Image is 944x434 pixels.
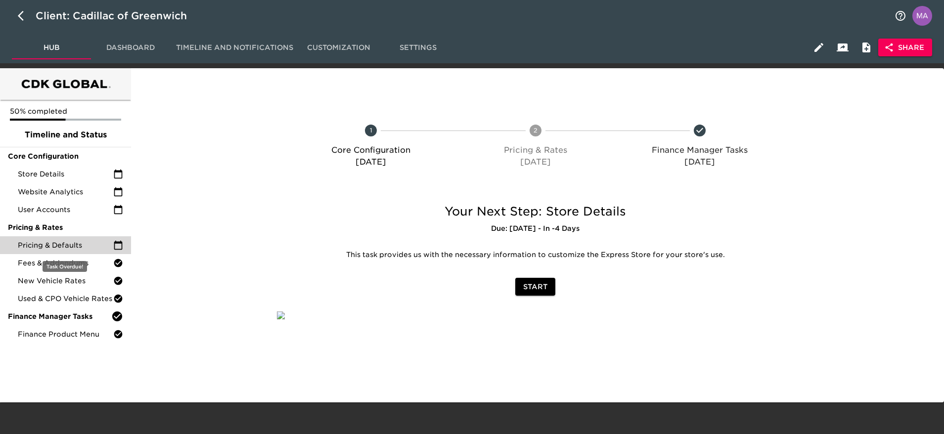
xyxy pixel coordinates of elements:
[176,42,293,54] span: Timeline and Notifications
[8,222,123,232] span: Pricing & Rates
[8,129,123,141] span: Timeline and Status
[18,276,113,286] span: New Vehicle Rates
[515,278,555,296] button: Start
[18,42,85,54] span: Hub
[18,240,113,250] span: Pricing & Defaults
[277,204,794,219] h5: Your Next Step: Store Details
[8,311,111,321] span: Finance Manager Tasks
[878,39,932,57] button: Share
[97,42,164,54] span: Dashboard
[277,311,285,319] img: qkibX1zbU72zw90W6Gan%2FTemplates%2FRjS7uaFIXtg43HUzxvoG%2F3e51d9d6-1114-4229-a5bf-f5ca567b6beb.jpg
[293,156,450,168] p: [DATE]
[457,156,614,168] p: [DATE]
[18,169,113,179] span: Store Details
[8,151,123,161] span: Core Configuration
[36,8,201,24] div: Client: Cadillac of Greenwich
[369,127,372,134] text: 1
[293,144,450,156] p: Core Configuration
[384,42,451,54] span: Settings
[277,223,794,234] h6: Due: [DATE] - In -4 Days
[305,42,372,54] span: Customization
[10,106,121,116] p: 50% completed
[18,258,113,268] span: Fees & Addendums
[18,329,113,339] span: Finance Product Menu
[534,127,538,134] text: 2
[807,36,831,59] button: Edit Hub
[622,144,778,156] p: Finance Manager Tasks
[854,36,878,59] button: Internal Notes and Comments
[523,281,547,293] span: Start
[831,36,854,59] button: Client View
[18,294,113,304] span: Used & CPO Vehicle Rates
[912,6,932,26] img: Profile
[18,187,113,197] span: Website Analytics
[457,144,614,156] p: Pricing & Rates
[284,250,787,260] p: This task provides us with the necessary information to customize the Express Store for your stor...
[18,205,113,215] span: User Accounts
[886,42,924,54] span: Share
[889,4,912,28] button: notifications
[622,156,778,168] p: [DATE]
